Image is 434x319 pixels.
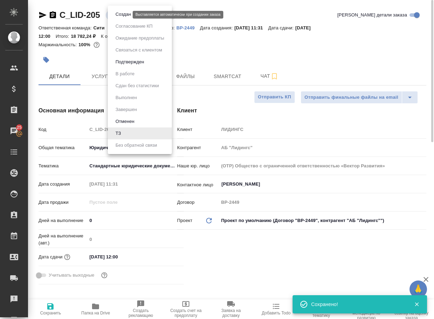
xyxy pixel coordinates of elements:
[311,301,404,308] div: Сохранено!
[113,46,164,54] button: Связаться с клиентом
[113,82,161,90] button: Сдан без статистики
[113,34,166,42] button: Ожидание предоплаты
[113,70,136,78] button: В работе
[113,130,123,137] button: ТЗ
[113,58,146,66] button: Подтвержден
[113,141,159,149] button: Без обратной связи
[113,22,155,30] button: Согласование КП
[113,94,139,102] button: Выполнен
[113,106,139,113] button: Завершен
[409,301,424,307] button: Закрыть
[113,118,136,125] button: Отменен
[113,11,133,18] button: Создан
